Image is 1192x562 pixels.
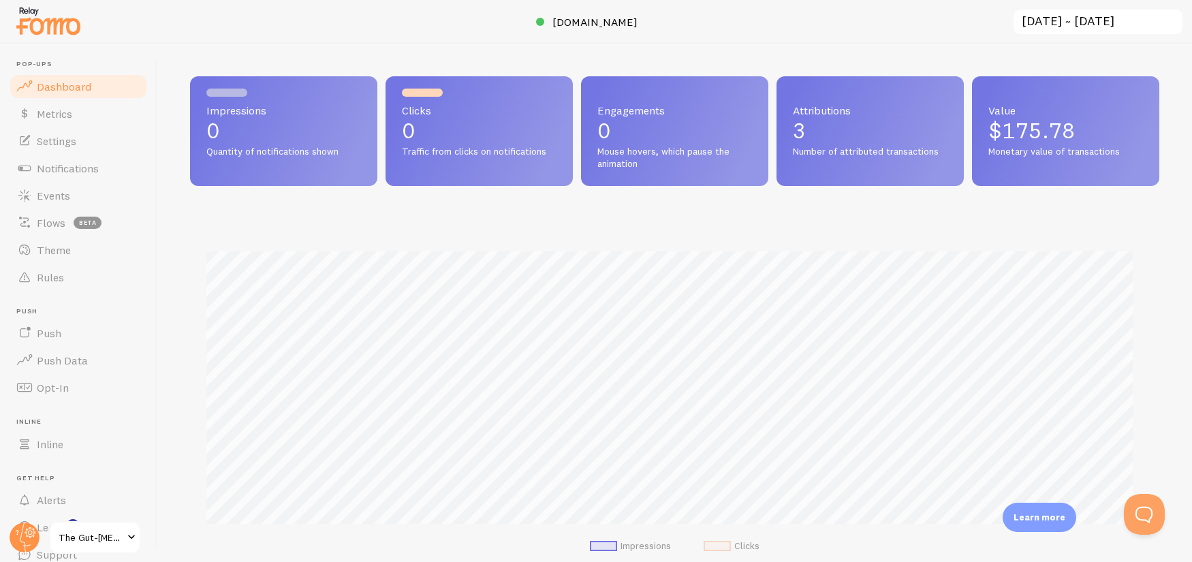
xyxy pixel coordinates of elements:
[988,117,1075,144] span: $175.78
[59,529,123,546] span: The Gut-[MEDICAL_DATA] Solution
[206,105,361,116] span: Impressions
[206,146,361,158] span: Quantity of notifications shown
[8,319,148,347] a: Push
[37,520,65,534] span: Learn
[1014,511,1065,524] p: Learn more
[597,105,752,116] span: Engagements
[793,105,947,116] span: Attributions
[206,120,361,142] p: 0
[402,120,556,142] p: 0
[590,540,671,552] li: Impressions
[37,107,72,121] span: Metrics
[8,514,148,541] a: Learn
[67,519,79,531] svg: <p>Watch New Feature Tutorials!</p>
[37,326,61,340] span: Push
[14,3,82,38] img: fomo-relay-logo-orange.svg
[37,381,69,394] span: Opt-In
[793,146,947,158] span: Number of attributed transactions
[8,486,148,514] a: Alerts
[16,418,148,426] span: Inline
[37,189,70,202] span: Events
[8,100,148,127] a: Metrics
[8,182,148,209] a: Events
[8,155,148,182] a: Notifications
[8,209,148,236] a: Flows beta
[988,105,1143,116] span: Value
[37,161,99,175] span: Notifications
[37,548,77,561] span: Support
[37,216,65,230] span: Flows
[37,437,63,451] span: Inline
[8,127,148,155] a: Settings
[402,146,556,158] span: Traffic from clicks on notifications
[37,354,88,367] span: Push Data
[8,347,148,374] a: Push Data
[704,540,759,552] li: Clicks
[597,120,752,142] p: 0
[1003,503,1076,532] div: Learn more
[8,374,148,401] a: Opt-In
[49,521,141,554] a: The Gut-[MEDICAL_DATA] Solution
[74,217,101,229] span: beta
[8,236,148,264] a: Theme
[37,493,66,507] span: Alerts
[8,264,148,291] a: Rules
[37,80,91,93] span: Dashboard
[37,134,76,148] span: Settings
[793,120,947,142] p: 3
[37,243,71,257] span: Theme
[1124,494,1165,535] iframe: Help Scout Beacon - Open
[597,146,752,170] span: Mouse hovers, which pause the animation
[988,146,1143,158] span: Monetary value of transactions
[16,60,148,69] span: Pop-ups
[402,105,556,116] span: Clicks
[37,270,64,284] span: Rules
[16,307,148,316] span: Push
[16,474,148,483] span: Get Help
[8,431,148,458] a: Inline
[8,73,148,100] a: Dashboard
